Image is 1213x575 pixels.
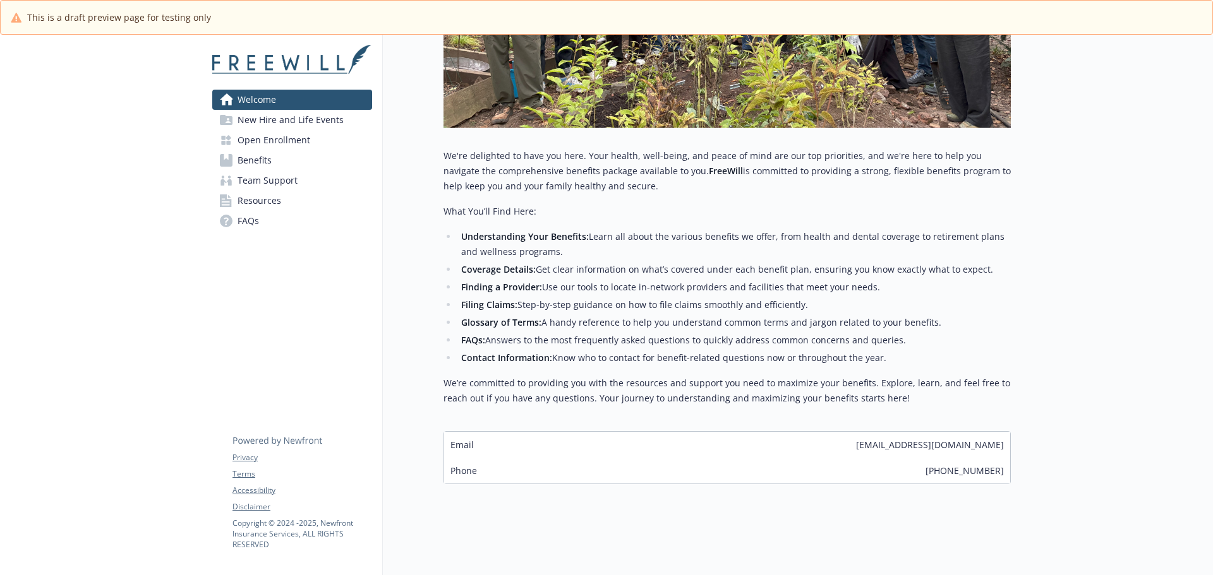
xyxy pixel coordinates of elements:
[926,464,1004,477] span: [PHONE_NUMBER]
[212,211,372,231] a: FAQs
[232,468,371,480] a: Terms
[444,148,1011,194] p: We're delighted to have you here. Your health, well-being, and peace of mind are our top prioriti...
[457,333,1011,348] li: Answers to the most frequently asked questions to quickly address common concerns and queries.
[709,165,743,177] strong: FreeWill
[461,299,517,311] strong: Filing Claims:
[457,280,1011,295] li: Use our tools to locate in-network providers and facilities that meet your needs.
[856,438,1004,451] span: [EMAIL_ADDRESS][DOMAIN_NAME]
[238,110,344,130] span: New Hire and Life Events
[461,281,542,293] strong: Finding a Provider:
[461,230,589,242] strong: Understanding Your Benefits:
[461,334,485,346] strong: FAQs:
[232,485,371,496] a: Accessibility
[457,315,1011,330] li: A handy reference to help you understand common terms and jargon related to your benefits.
[212,191,372,211] a: Resources
[238,150,272,170] span: Benefits
[457,297,1011,312] li: Step-by-step guidance on how to file claims smoothly and efficiently.
[212,90,372,110] a: Welcome
[232,452,371,463] a: Privacy
[461,316,541,328] strong: Glossary of Terms:
[212,130,372,150] a: Open Enrollment
[212,150,372,170] a: Benefits
[238,191,281,211] span: Resources
[212,110,372,130] a: New Hire and Life Events
[450,438,474,451] span: Email
[457,262,1011,277] li: Get clear information on what’s covered under each benefit plan, ensuring you know exactly what t...
[457,229,1011,259] li: Learn all about the various benefits we offer, from health and dental coverage to retirement plan...
[232,501,371,513] a: Disclaimer
[27,11,211,24] span: This is a draft preview page for testing only
[461,263,536,275] strong: Coverage Details:
[444,376,1011,406] p: We’re committed to providing you with the resources and support you need to maximize your benefit...
[238,90,276,110] span: Welcome
[238,130,310,150] span: Open Enrollment
[457,350,1011,365] li: Know who to contact for benefit-related questions now or throughout the year.
[212,170,372,191] a: Team Support
[461,352,552,364] strong: Contact Information:
[238,211,259,231] span: FAQs
[238,170,298,191] span: Team Support
[450,464,477,477] span: Phone
[232,518,371,550] p: Copyright © 2024 - 2025 , Newfront Insurance Services, ALL RIGHTS RESERVED
[444,204,1011,219] p: What You’ll Find Here:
